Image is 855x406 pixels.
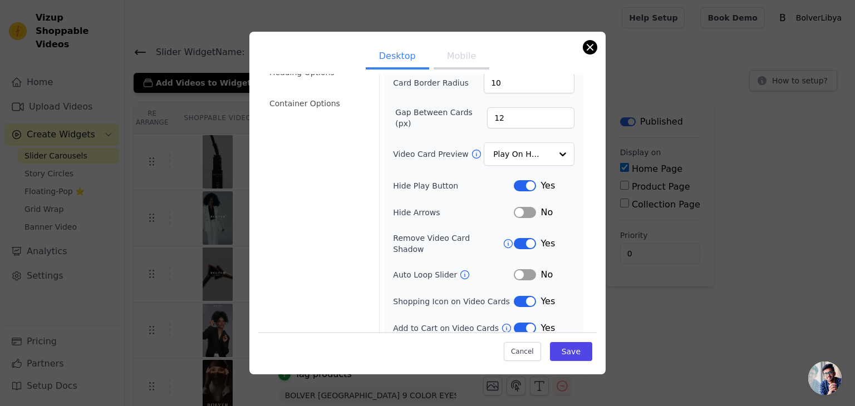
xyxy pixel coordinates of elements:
label: Card Border Radius [393,77,469,88]
div: Open chat [808,362,842,395]
span: Yes [540,295,555,308]
button: Cancel [504,342,541,361]
span: Yes [540,321,555,335]
label: Remove Video Card Shadow [393,232,503,255]
span: Yes [540,179,555,192]
label: Shopping Icon on Video Cards [393,296,514,307]
label: Video Card Preview [393,148,470,160]
span: No [540,268,553,281]
span: No [540,206,553,219]
button: Desktop [366,45,429,70]
label: Auto Loop Slider [393,269,459,280]
button: Save [550,342,592,361]
button: Mobile [434,45,489,70]
label: Hide Play Button [393,180,514,191]
label: Gap Between Cards (px) [395,107,487,129]
label: Add to Cart on Video Cards [393,323,501,334]
label: Hide Arrows [393,207,514,218]
span: Yes [540,237,555,250]
button: Close modal [583,41,597,54]
li: Container Options [263,92,372,115]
